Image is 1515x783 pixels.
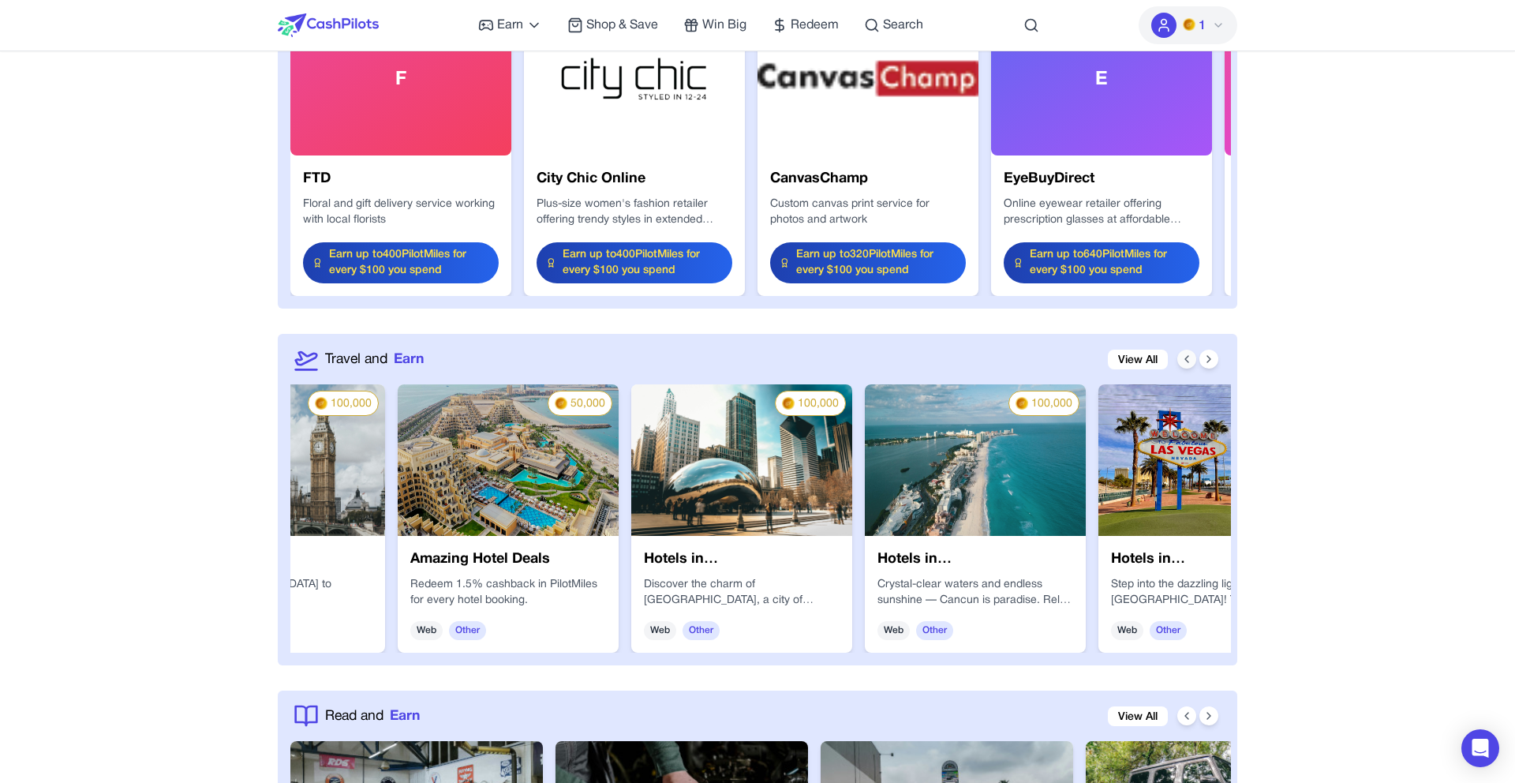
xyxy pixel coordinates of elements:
span: Search [883,16,923,35]
span: F [395,67,406,92]
a: Search [864,16,923,35]
span: Earn [497,16,523,35]
h3: Hotels in [GEOGRAPHIC_DATA] [1111,549,1307,571]
a: Win Big [683,16,746,35]
div: Plus-size women's fashion retailer offering trendy styles in extended sizing [537,197,732,230]
span: Win Big [702,16,746,35]
h3: EyeBuyDirect [1004,168,1199,190]
p: Crystal-clear waters and endless sunshine — Cancun is paradise. Relax on the beach, explore ancie... [877,577,1073,609]
span: Other [916,621,953,640]
a: View All [1108,706,1168,726]
img: PMs [1183,18,1195,31]
span: 1 [1199,17,1206,36]
img: 064367e9-8bb9-4a01-b4b0-dda5bd5b0912.jpg [865,384,1086,536]
a: Read andEarn [325,706,420,726]
img: CanvasChamp [757,4,978,155]
img: PMs [315,397,327,410]
span: Earn up to 400 PilotMiles for every $100 you spend [329,247,489,279]
div: Floral and gift delivery service working with local florists [303,197,499,230]
span: Earn [390,706,420,726]
a: Earn [478,16,542,35]
div: Online eyewear retailer offering prescription glasses at affordable prices [1004,197,1199,230]
span: E [1095,67,1108,92]
div: Open Intercom Messenger [1461,729,1499,767]
span: Shop & Save [586,16,658,35]
span: Earn up to 640 PilotMiles for every $100 you spend [1030,247,1190,279]
span: Read and [325,706,383,726]
span: Earn up to 320 PilotMiles for every $100 you spend [796,247,956,279]
p: Redeem 1.5% cashback in PilotMiles for every hotel booking. [410,577,606,609]
span: 100,000 [331,396,372,412]
img: PMs [782,397,795,410]
span: Redeem [791,16,839,35]
span: Earn up to 400 PilotMiles for every $100 you spend [563,247,723,279]
span: Web [644,621,676,640]
span: Other [683,621,720,640]
p: Step into the dazzling lights of [GEOGRAPHIC_DATA]! Try your luck at world-famous casinos, catch ... [1111,577,1307,609]
span: Other [1150,621,1187,640]
a: Redeem [772,16,839,35]
span: Travel and [325,349,387,369]
span: Web [877,621,910,640]
p: Discover the charm of [GEOGRAPHIC_DATA], a city of culture and flavor. Take an architecture river... [644,577,840,609]
img: 82120ea1-1fae-4025-9db1-3b4e6a6709f9.jpg [1098,384,1319,536]
div: Custom canvas print service for photos and artwork [770,197,966,230]
a: Travel andEarn [325,349,424,369]
img: 290821d7-c04b-4285-a96b-ef5b6dd2c021.jpg [631,384,852,536]
img: PMs [555,397,567,410]
h3: City Chic Online [537,168,732,190]
img: City Chic Online [524,4,745,155]
h3: Hotels in [GEOGRAPHIC_DATA] [644,549,840,571]
button: PMs1 [1139,6,1237,44]
img: PMs [1016,397,1028,410]
h3: FTD [303,168,499,190]
span: Web [1111,621,1143,640]
a: Shop & Save [567,16,658,35]
h3: CanvasChamp [770,168,966,190]
h3: Hotels in [GEOGRAPHIC_DATA] [877,549,1073,571]
span: 50,000 [570,396,605,412]
h3: Amazing Hotel Deals [410,549,606,571]
img: f4d51b26-054f-4fe1-9e86-c60ce0858037.png [398,384,619,536]
span: 100,000 [1031,396,1072,412]
span: Web [410,621,443,640]
img: CashPilots Logo [278,13,379,37]
span: Other [449,621,486,640]
span: Earn [394,349,424,369]
span: 100,000 [798,396,839,412]
a: View All [1108,350,1168,369]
